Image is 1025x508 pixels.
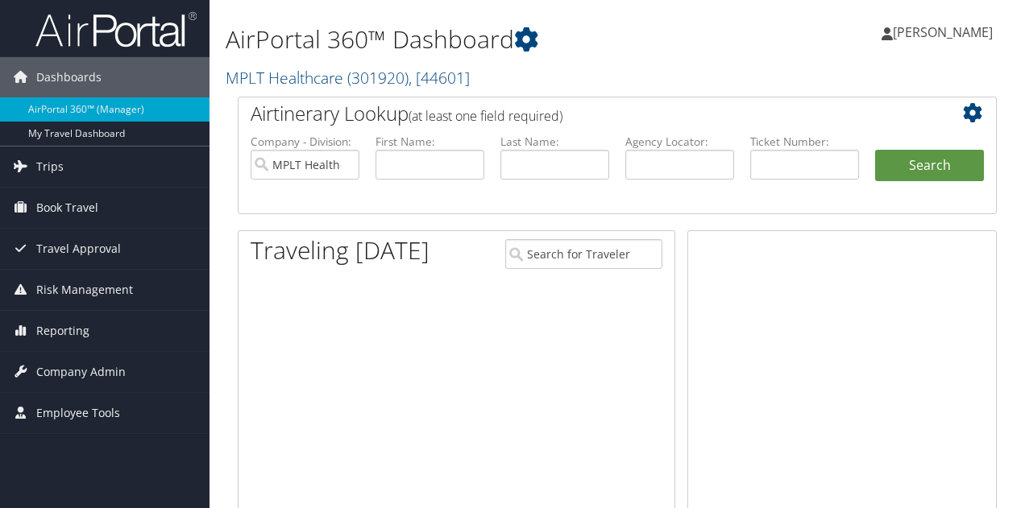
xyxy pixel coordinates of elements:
label: Agency Locator: [625,134,734,150]
label: Last Name: [500,134,609,150]
h1: Traveling [DATE] [251,233,430,267]
span: Travel Approval [36,229,121,269]
img: airportal-logo.png [35,10,197,48]
span: , [ 44601 ] [409,67,470,89]
input: Search for Traveler [505,239,663,269]
label: Ticket Number: [750,134,859,150]
label: First Name: [376,134,484,150]
a: [PERSON_NAME] [882,8,1009,56]
span: Company Admin [36,352,126,392]
span: Trips [36,147,64,187]
span: [PERSON_NAME] [893,23,993,41]
a: MPLT Healthcare [226,67,470,89]
span: (at least one field required) [409,107,562,125]
h2: Airtinerary Lookup [251,100,921,127]
span: Reporting [36,311,89,351]
button: Search [875,150,984,182]
label: Company - Division: [251,134,359,150]
span: Employee Tools [36,393,120,433]
span: Book Travel [36,188,98,228]
h1: AirPortal 360™ Dashboard [226,23,748,56]
span: Dashboards [36,57,102,97]
span: ( 301920 ) [347,67,409,89]
span: Risk Management [36,270,133,310]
